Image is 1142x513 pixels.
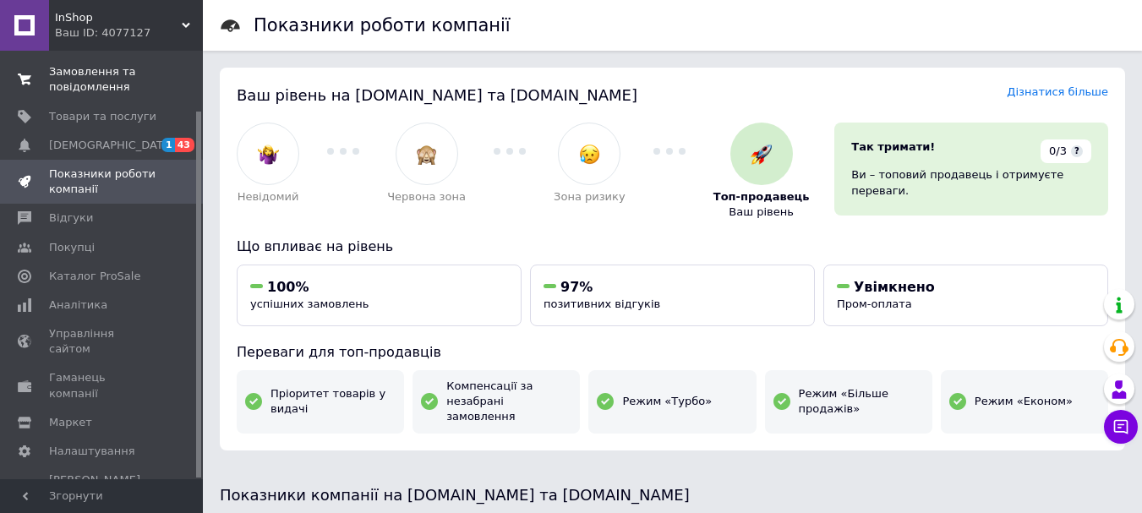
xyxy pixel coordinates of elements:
[161,138,175,152] span: 1
[1104,410,1138,444] button: Чат з покупцем
[270,386,396,417] span: Пріоритет товарів у видачі
[579,144,600,165] img: :disappointed_relieved:
[387,189,466,205] span: Червона зона
[713,189,810,205] span: Топ-продавець
[237,265,522,326] button: 100%успішних замовлень
[258,144,279,165] img: :woman-shrugging:
[1007,85,1108,98] a: Дізнатися більше
[267,279,309,295] span: 100%
[851,167,1091,198] div: Ви – топовий продавець і отримуєте переваги.
[49,210,93,226] span: Відгуки
[254,15,511,35] h1: Показники роботи компанії
[854,279,935,295] span: Увімкнено
[799,386,924,417] span: Режим «Більше продажів»
[544,297,660,310] span: позитивних відгуків
[238,189,299,205] span: Невідомий
[49,138,174,153] span: [DEMOGRAPHIC_DATA]
[823,265,1108,326] button: УвімкненоПром-оплата
[560,279,593,295] span: 97%
[55,25,203,41] div: Ваш ID: 4077127
[49,166,156,197] span: Показники роботи компанії
[49,415,92,430] span: Маркет
[49,297,107,313] span: Аналітика
[49,64,156,95] span: Замовлення та повідомлення
[622,394,712,409] span: Режим «Турбо»
[237,86,637,104] span: Ваш рівень на [DOMAIN_NAME] та [DOMAIN_NAME]
[837,297,912,310] span: Пром-оплата
[975,394,1073,409] span: Режим «Економ»
[416,144,437,165] img: :see_no_evil:
[851,140,935,153] span: Так тримати!
[175,138,194,152] span: 43
[530,265,815,326] button: 97%позитивних відгуків
[1041,139,1091,163] div: 0/3
[237,344,441,360] span: Переваги для топ-продавців
[49,240,95,255] span: Покупці
[729,205,794,220] span: Ваш рівень
[49,269,140,284] span: Каталог ProSale
[446,379,571,425] span: Компенсації за незабрані замовлення
[49,370,156,401] span: Гаманець компанії
[554,189,626,205] span: Зона ризику
[220,486,690,504] span: Показники компанії на [DOMAIN_NAME] та [DOMAIN_NAME]
[237,238,393,254] span: Що впливає на рівень
[250,297,369,310] span: успішних замовлень
[55,10,182,25] span: InShop
[49,326,156,357] span: Управління сайтом
[49,109,156,124] span: Товари та послуги
[751,144,772,165] img: :rocket:
[49,444,135,459] span: Налаштування
[1071,145,1083,157] span: ?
